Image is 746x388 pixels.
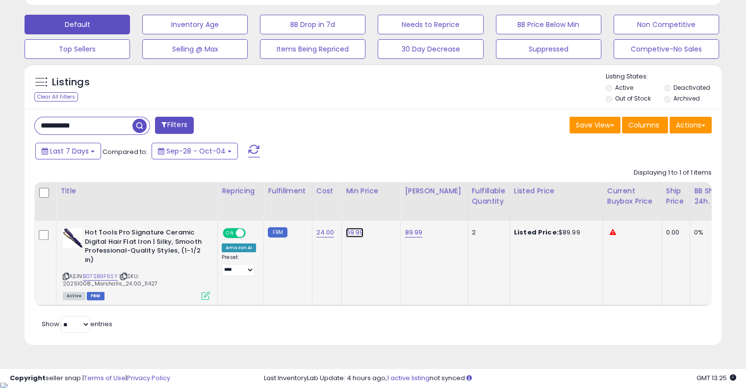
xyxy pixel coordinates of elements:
span: All listings currently available for purchase on Amazon [63,292,85,300]
b: Listed Price: [514,228,559,237]
button: Inventory Age [142,15,248,34]
div: BB Share 24h. [694,186,730,207]
button: Items Being Repriced [260,39,365,59]
div: Displaying 1 to 1 of 1 items [634,168,712,178]
div: Ship Price [666,186,686,207]
button: Last 7 Days [35,143,101,159]
label: Deactivated [673,83,710,92]
b: Hot Tools Pro Signature Ceramic Digital Hair Flat Iron | Silky, Smooth Professional-Quality Style... [85,228,204,267]
button: Suppressed [496,39,601,59]
a: B07SB9F6SY [83,272,118,281]
div: Min Price [346,186,396,196]
div: Amazon AI [222,243,256,252]
button: Sep-28 - Oct-04 [152,143,238,159]
button: Needs to Reprice [378,15,483,34]
span: OFF [244,229,260,237]
div: [PERSON_NAME] [405,186,463,196]
button: Columns [622,117,668,133]
span: Last 7 Days [50,146,89,156]
button: Selling @ Max [142,39,248,59]
span: 2025-10-12 13:25 GMT [696,373,736,383]
div: ASIN: [63,228,210,299]
a: 69.99 [346,228,363,237]
div: Last InventoryLab Update: 4 hours ago, not synced. [264,374,736,383]
label: Active [615,83,633,92]
div: Cost [316,186,338,196]
button: Actions [669,117,712,133]
div: 0% [694,228,726,237]
button: Default [25,15,130,34]
button: Non Competitive [614,15,719,34]
div: Title [60,186,213,196]
div: $89.99 [514,228,595,237]
span: Columns [628,120,659,130]
div: Preset: [222,254,256,276]
button: Top Sellers [25,39,130,59]
button: BB Price Below Min [496,15,601,34]
button: 30 Day Decrease [378,39,483,59]
div: 0.00 [666,228,682,237]
h5: Listings [52,76,90,89]
p: Listing States: [606,72,721,81]
a: 1 active listing [387,373,430,383]
strong: Copyright [10,373,46,383]
a: 89.99 [405,228,422,237]
div: Fulfillment [268,186,308,196]
div: seller snap | | [10,374,170,383]
button: Save View [569,117,620,133]
a: 24.00 [316,228,334,237]
span: | SKU: 20251008_Marshalls_24.00_11427 [63,272,157,287]
span: Sep-28 - Oct-04 [166,146,226,156]
div: Clear All Filters [34,92,78,102]
button: Competive-No Sales [614,39,719,59]
div: Listed Price [514,186,599,196]
span: Compared to: [103,147,148,156]
label: Archived [673,94,699,103]
div: 2 [472,228,502,237]
div: Current Buybox Price [607,186,658,207]
div: Fulfillable Quantity [472,186,506,207]
label: Out of Stock [615,94,651,103]
span: FBM [87,292,104,300]
a: Privacy Policy [127,373,170,383]
small: FBM [268,227,287,237]
span: Show: entries [42,319,112,329]
div: Repricing [222,186,259,196]
a: Terms of Use [84,373,126,383]
button: Filters [155,117,193,134]
span: ON [224,229,236,237]
img: 31N8oLOvVtL._SL40_.jpg [63,228,82,248]
button: BB Drop in 7d [260,15,365,34]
